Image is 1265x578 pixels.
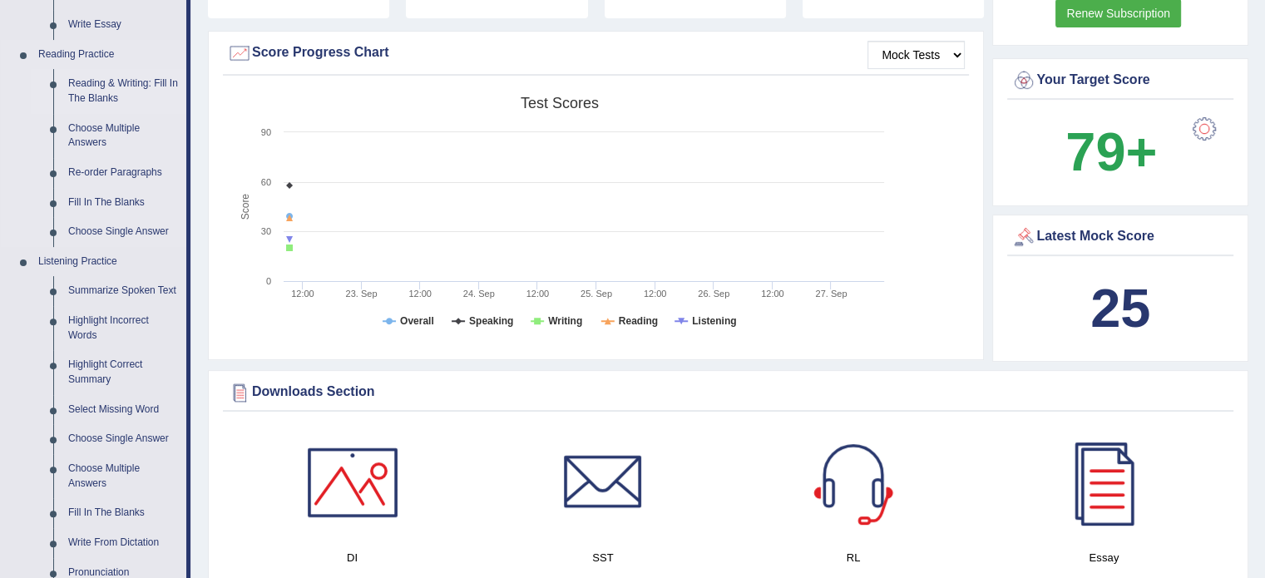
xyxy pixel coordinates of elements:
h4: DI [235,549,469,566]
text: 12:00 [644,289,667,299]
tspan: Score [240,194,251,220]
a: Summarize Spoken Text [61,276,186,306]
div: Latest Mock Score [1011,225,1229,249]
a: Write From Dictation [61,528,186,558]
tspan: 27. Sep [815,289,847,299]
div: Your Target Score [1011,68,1229,93]
tspan: Speaking [469,315,513,327]
text: 12:00 [291,289,314,299]
a: Write Essay [61,10,186,40]
tspan: Test scores [521,95,599,111]
a: Highlight Incorrect Words [61,306,186,350]
a: Choose Multiple Answers [61,114,186,158]
tspan: Overall [400,315,434,327]
b: 79+ [1065,121,1157,182]
a: Reading Practice [31,40,186,70]
a: Listening Practice [31,247,186,277]
text: 90 [261,127,271,137]
text: 30 [261,226,271,236]
a: Re-order Paragraphs [61,158,186,188]
text: 12:00 [408,289,432,299]
tspan: Reading [619,315,658,327]
text: 12:00 [526,289,550,299]
tspan: Writing [548,315,582,327]
tspan: 24. Sep [463,289,495,299]
text: 60 [261,177,271,187]
a: Choose Multiple Answers [61,454,186,498]
a: Fill In The Blanks [61,498,186,528]
a: Select Missing Word [61,395,186,425]
a: Reading & Writing: Fill In The Blanks [61,69,186,113]
h4: RL [737,549,971,566]
a: Choose Single Answer [61,217,186,247]
h4: SST [486,549,719,566]
a: Highlight Correct Summary [61,350,186,394]
tspan: 26. Sep [698,289,729,299]
a: Choose Single Answer [61,424,186,454]
text: 0 [266,276,271,286]
text: 12:00 [761,289,784,299]
div: Score Progress Chart [227,41,965,66]
h4: Essay [987,549,1221,566]
a: Fill In The Blanks [61,188,186,218]
tspan: 23. Sep [346,289,378,299]
tspan: Listening [692,315,736,327]
b: 25 [1090,278,1150,338]
div: Downloads Section [227,380,1229,405]
tspan: 25. Sep [581,289,612,299]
